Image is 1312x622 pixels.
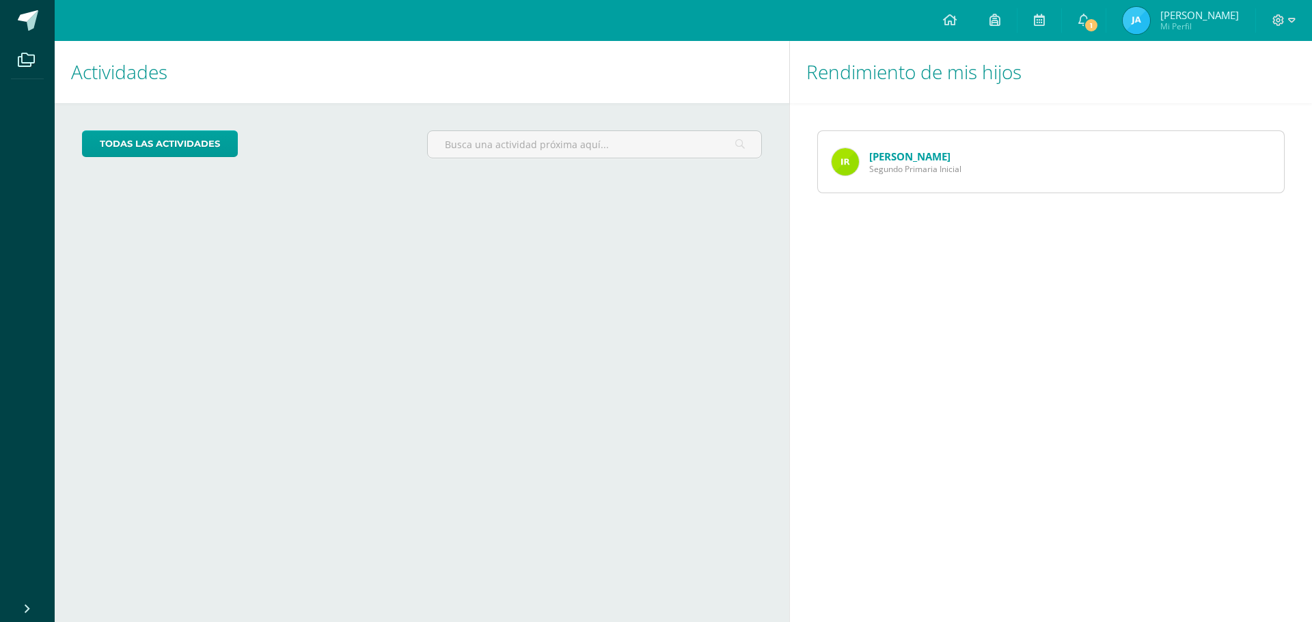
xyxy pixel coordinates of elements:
span: Segundo Primaria Inicial [869,163,961,175]
span: [PERSON_NAME] [1160,8,1239,22]
h1: Rendimiento de mis hijos [806,41,1296,103]
a: [PERSON_NAME] [869,150,951,163]
span: Mi Perfil [1160,20,1239,32]
img: 4f4ae53441321163000361d58122105e.png [832,148,859,175]
h1: Actividades [71,41,773,103]
span: 1 [1084,18,1099,33]
input: Busca una actividad próxima aquí... [428,131,761,158]
img: 76dff7412f314403290a0c3120dbd8ee.png [1123,7,1150,34]
a: todas las Actividades [82,130,238,157]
